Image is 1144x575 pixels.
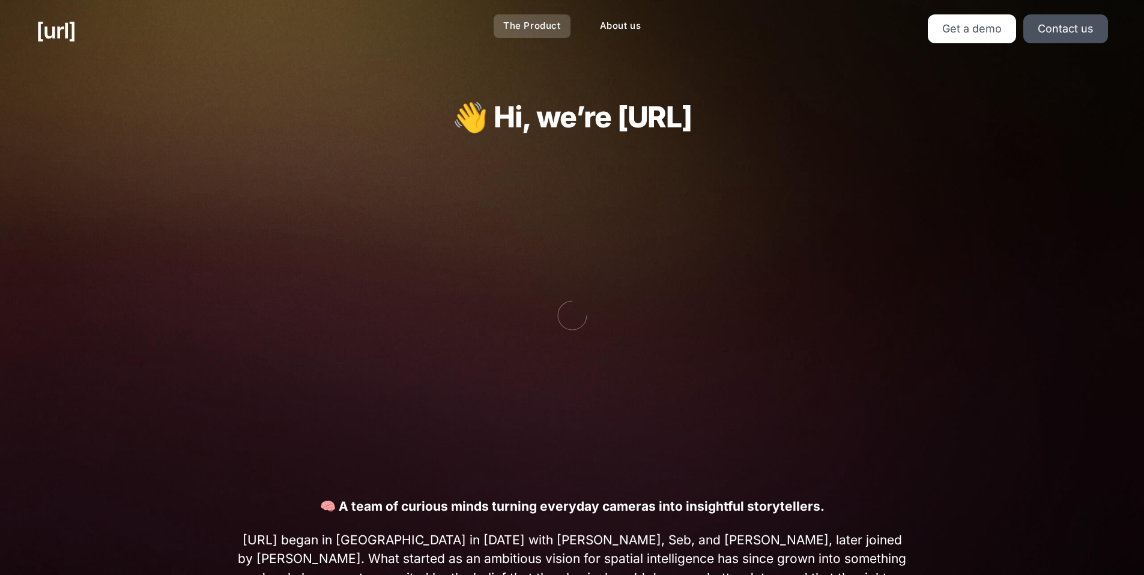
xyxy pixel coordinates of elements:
a: [URL] [36,14,76,47]
a: About us [590,14,651,38]
a: The Product [494,14,570,38]
a: Contact us [1023,14,1108,43]
a: Get a demo [928,14,1016,43]
h1: 👋 Hi, we’re [URL] [300,101,844,133]
strong: 🧠 A team of curious minds turning everyday cameras into insightful storytellers. [320,499,825,514]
